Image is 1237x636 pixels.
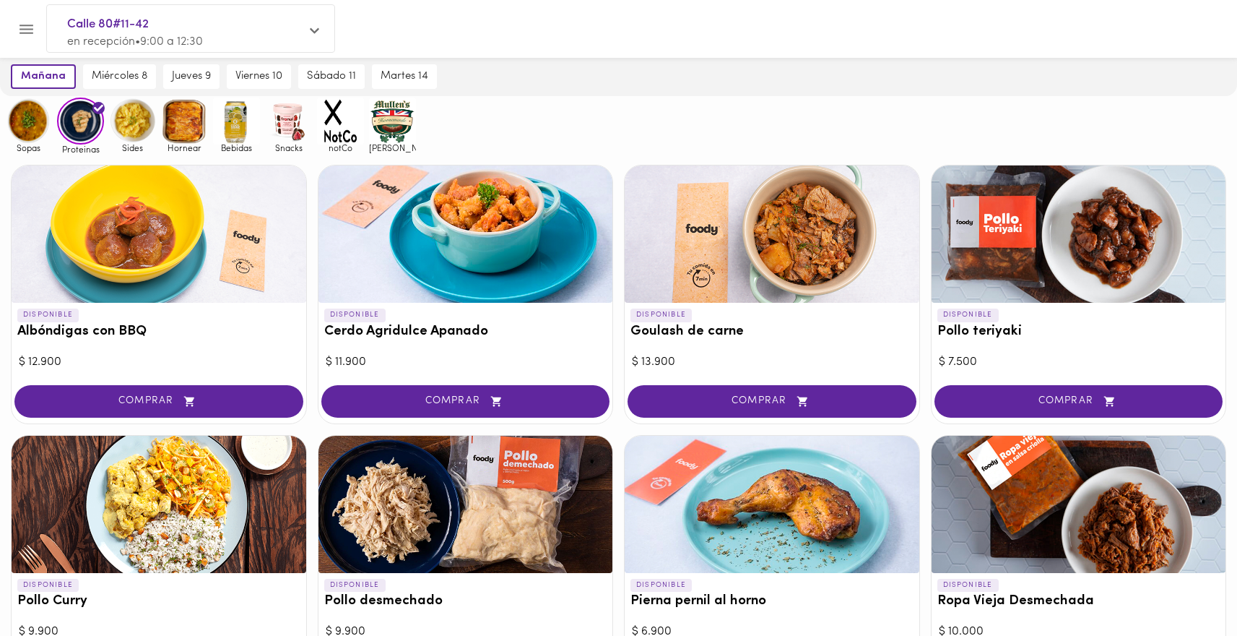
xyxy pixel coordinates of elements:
[9,12,44,47] button: Menu
[17,579,79,592] p: DISPONIBLE
[317,143,364,152] span: notCo
[324,594,607,609] h3: Pollo desmechado
[372,64,437,89] button: martes 14
[172,70,211,83] span: jueves 9
[57,145,104,154] span: Proteinas
[939,354,1219,371] div: $ 7.500
[235,70,282,83] span: viernes 10
[109,98,156,145] img: Sides
[324,579,386,592] p: DISPONIBLE
[326,354,606,371] div: $ 11.900
[318,436,613,573] div: Pollo desmechado
[19,354,299,371] div: $ 12.900
[324,325,607,340] h3: Cerdo Agridulce Apanado
[161,98,208,145] img: Hornear
[12,436,306,573] div: Pollo Curry
[339,395,592,408] span: COMPRAR
[932,436,1226,573] div: Ropa Vieja Desmechada
[937,325,1220,340] h3: Pollo teriyaki
[92,70,147,83] span: miércoles 8
[32,395,285,408] span: COMPRAR
[317,98,364,145] img: notCo
[952,395,1205,408] span: COMPRAR
[17,309,79,322] p: DISPONIBLE
[307,70,356,83] span: sábado 11
[625,436,919,573] div: Pierna pernil al horno
[628,385,916,418] button: COMPRAR
[630,309,692,322] p: DISPONIBLE
[17,594,300,609] h3: Pollo Curry
[937,594,1220,609] h3: Ropa Vieja Desmechada
[324,309,386,322] p: DISPONIBLE
[369,98,416,145] img: mullens
[213,98,260,145] img: Bebidas
[369,143,416,152] span: [PERSON_NAME]
[265,98,312,145] img: Snacks
[646,395,898,408] span: COMPRAR
[937,309,999,322] p: DISPONIBLE
[83,64,156,89] button: miércoles 8
[630,325,913,340] h3: Goulash de carne
[213,143,260,152] span: Bebidas
[227,64,291,89] button: viernes 10
[109,143,156,152] span: Sides
[318,166,613,303] div: Cerdo Agridulce Apanado
[298,64,365,89] button: sábado 11
[632,354,912,371] div: $ 13.900
[12,166,306,303] div: Albóndigas con BBQ
[265,143,312,152] span: Snacks
[1153,552,1223,622] iframe: Messagebird Livechat Widget
[163,64,220,89] button: jueves 9
[21,70,66,83] span: mañana
[5,143,52,152] span: Sopas
[625,166,919,303] div: Goulash de carne
[5,98,52,145] img: Sopas
[630,579,692,592] p: DISPONIBLE
[934,385,1223,418] button: COMPRAR
[321,385,610,418] button: COMPRAR
[381,70,428,83] span: martes 14
[14,385,303,418] button: COMPRAR
[630,594,913,609] h3: Pierna pernil al horno
[57,98,104,145] img: Proteinas
[11,64,76,89] button: mañana
[161,143,208,152] span: Hornear
[932,166,1226,303] div: Pollo teriyaki
[937,579,999,592] p: DISPONIBLE
[67,15,300,34] span: Calle 80#11-42
[17,325,300,340] h3: Albóndigas con BBQ
[67,36,203,48] span: en recepción • 9:00 a 12:30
